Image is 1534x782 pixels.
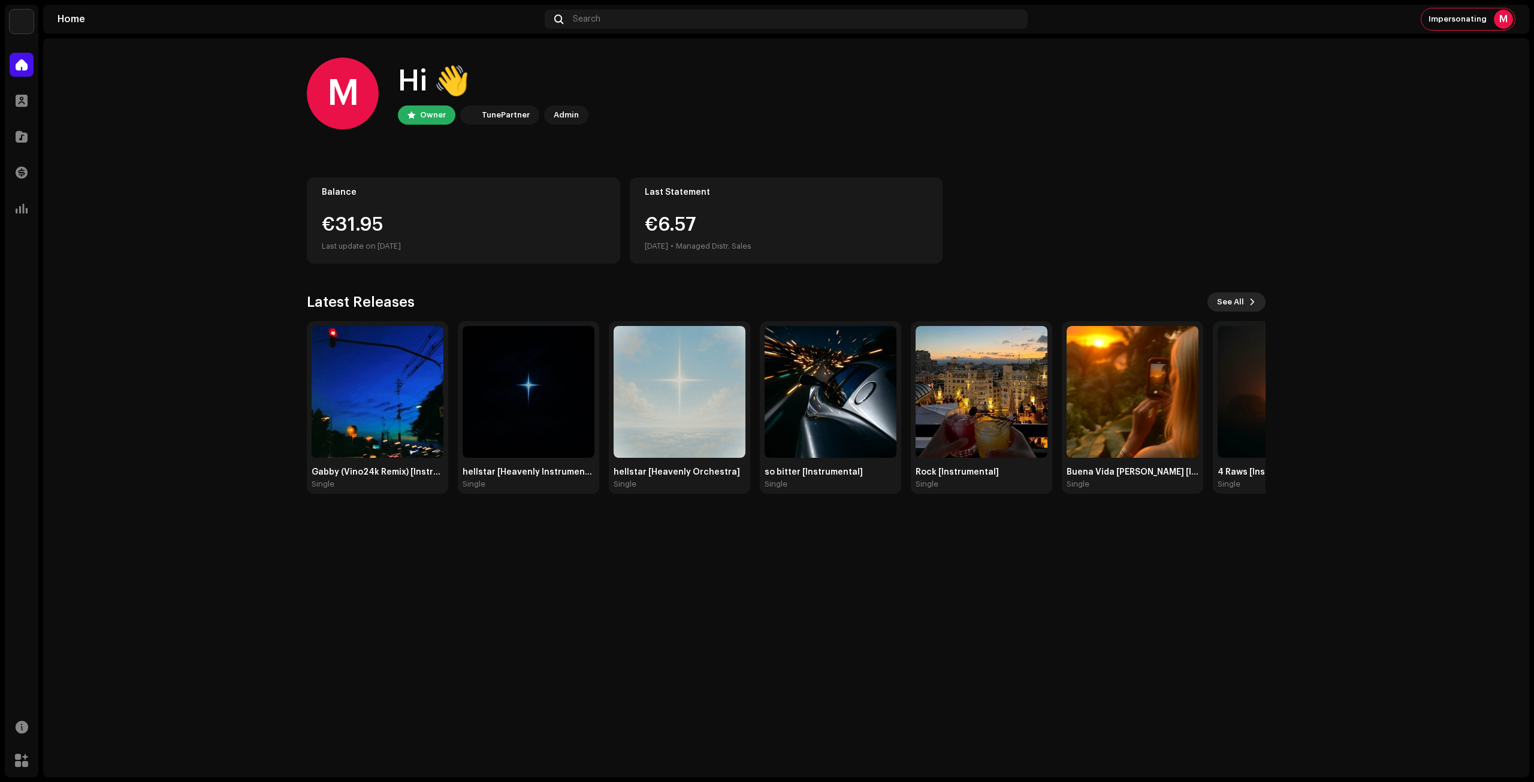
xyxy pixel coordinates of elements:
div: [DATE] [645,239,668,253]
div: Single [765,479,787,489]
div: Owner [420,108,446,122]
re-o-card-value: Last Statement [630,177,943,264]
img: bb549e82-3f54-41b5-8d74-ce06bd45c366 [463,108,477,122]
div: Gabby (Vino24k Remix) [Instrumental] [312,467,443,477]
img: bb549e82-3f54-41b5-8d74-ce06bd45c366 [10,10,34,34]
div: Single [1067,479,1089,489]
div: TunePartner [482,108,530,122]
div: Single [1218,479,1240,489]
div: 4 Raws [Instrumental] [1218,467,1349,477]
img: d7f44fb3-3262-43e5-a4dd-95a054800147 [916,326,1047,458]
div: hellstar [Heavenly Instrumental] [463,467,594,477]
div: Admin [554,108,579,122]
img: 337bb532-4055-451d-8146-20bb782359df [463,326,594,458]
button: See All [1207,292,1266,312]
div: Single [614,479,636,489]
div: hellstar [Heavenly Orchestra] [614,467,745,477]
img: e07a9945-3923-446b-8a72-08a5732fae15 [1067,326,1198,458]
div: M [307,58,379,129]
div: Single [463,479,485,489]
h3: Latest Releases [307,292,415,312]
div: Single [916,479,938,489]
div: Buena Vida [PERSON_NAME] [Instrumental] [1067,467,1198,477]
div: so bitter [Instrumental] [765,467,896,477]
re-o-card-value: Balance [307,177,620,264]
img: 1d26b5be-851e-4eaf-acca-332af224039d [765,326,896,458]
span: Search [573,14,600,24]
div: Single [312,479,334,489]
div: M [1494,10,1513,29]
img: 57ed511c-ced7-4e5c-bdeb-277c9407c534 [614,326,745,458]
div: Balance [322,188,605,197]
img: 2a826691-0b94-4d56-aec4-d805d9b78b7c [312,326,443,458]
div: Hi 👋 [398,62,588,101]
div: • [671,239,674,253]
div: Rock [Instrumental] [916,467,1047,477]
img: 2f88e51c-4a1c-4981-89ff-b5a4606f152e [1218,326,1349,458]
div: Managed Distr. Sales [676,239,751,253]
span: See All [1217,290,1244,314]
span: Impersonating [1429,14,1487,24]
div: Last update on [DATE] [322,239,605,253]
div: Home [58,14,540,24]
div: Last Statement [645,188,928,197]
